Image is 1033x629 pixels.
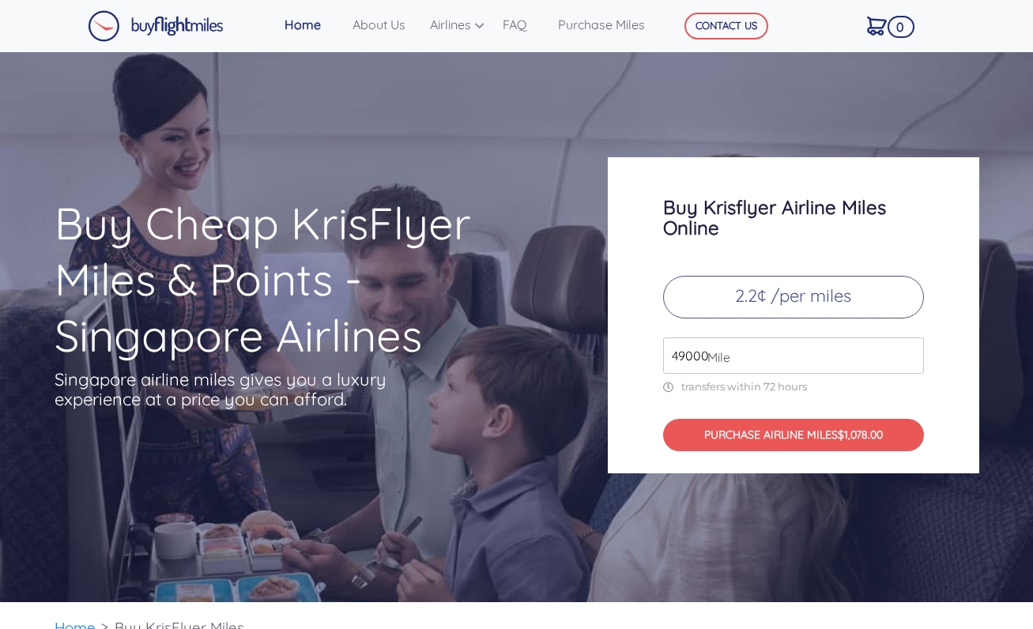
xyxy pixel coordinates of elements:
[55,370,410,409] p: Singapore airline miles gives you a luxury experience at a price you can afford.
[699,348,730,367] span: Mile
[838,427,883,442] span: $1,078.00
[278,9,346,40] a: Home
[552,9,661,40] a: Purchase Miles
[88,6,224,46] a: Buy Flight Miles Logo
[663,419,924,451] button: PURCHASE AIRLINE MILES$1,078.00
[867,17,887,36] img: Cart
[861,9,909,42] a: 0
[346,9,424,40] a: About Us
[663,380,924,394] p: transfers within 72 hours
[55,195,546,363] h1: Buy Cheap KrisFlyer Miles & Points - Singapore Airlines
[424,9,496,40] a: Airlines
[684,13,768,40] button: CONTACT US
[88,10,224,42] img: Buy Flight Miles Logo
[888,16,914,38] span: 0
[663,197,924,238] h3: Buy Krisflyer Airline Miles Online
[663,276,924,318] p: 2.2¢ /per miles
[496,9,552,40] a: FAQ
